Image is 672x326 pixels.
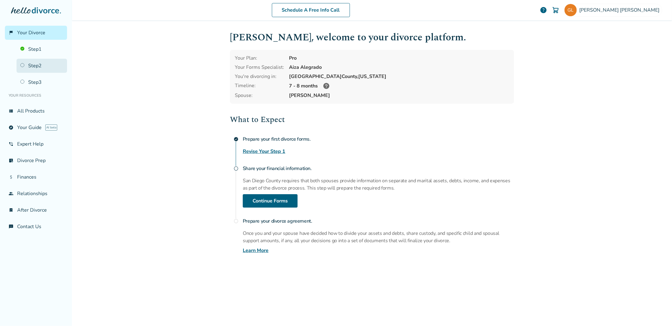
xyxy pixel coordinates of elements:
div: Aiza Alegrado [289,64,509,71]
div: Pro [289,55,509,61]
a: Step3 [17,75,67,89]
h4: Share your financial information. [243,162,514,175]
iframe: Chat Widget [641,297,672,326]
span: radio_button_unchecked [234,166,238,171]
span: AI beta [45,124,57,131]
span: attach_money [9,175,13,180]
span: explore [9,125,13,130]
span: chat_info [9,224,13,229]
span: check_circle [234,137,238,142]
span: group [9,191,13,196]
span: phone_in_talk [9,142,13,146]
a: Continue Forms [243,194,298,208]
a: view_listAll Products [5,104,67,118]
h4: Prepare your first divorce forms. [243,133,514,145]
a: flag_2Your Divorce [5,26,67,40]
a: Learn More [243,247,268,254]
a: Step2 [17,59,67,73]
a: Revise Your Step 1 [243,148,285,155]
span: bookmark_check [9,208,13,213]
a: help [540,6,547,14]
a: bookmark_checkAfter Divorce [5,203,67,217]
span: flag_2 [9,30,13,35]
p: San Diego County requires that both spouses provide information on separate and marital assets, d... [243,177,514,192]
span: view_list [9,109,13,113]
span: [PERSON_NAME] [289,92,509,99]
span: radio_button_unchecked [234,219,238,224]
div: You're divorcing in: [235,73,284,80]
img: garrettluttmann@gmail.com [565,4,577,16]
span: list_alt_check [9,158,13,163]
a: attach_moneyFinances [5,170,67,184]
p: Once you and your spouse have decided how to divide your assets and debts, share custody, and spe... [243,230,514,244]
div: 7 - 8 months [289,82,509,90]
h1: [PERSON_NAME] , welcome to your divorce platform. [230,30,514,45]
span: Your Divorce [17,29,45,36]
a: Schedule A Free Info Call [272,3,350,17]
div: Your Forms Specialist: [235,64,284,71]
div: Your Plan: [235,55,284,61]
a: phone_in_talkExpert Help [5,137,67,151]
div: Timeline: [235,82,284,90]
a: exploreYour GuideAI beta [5,120,67,135]
h2: What to Expect [230,113,514,126]
a: groupRelationships [5,187,67,201]
a: Step1 [17,42,67,56]
span: [PERSON_NAME] [PERSON_NAME] [579,7,662,13]
span: Spouse: [235,92,284,99]
h4: Prepare your divorce agreement. [243,215,514,227]
li: Your Resources [5,89,67,102]
a: list_alt_checkDivorce Prep [5,154,67,168]
a: chat_infoContact Us [5,220,67,234]
div: [GEOGRAPHIC_DATA] County, [US_STATE] [289,73,509,80]
img: Cart [552,6,559,14]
